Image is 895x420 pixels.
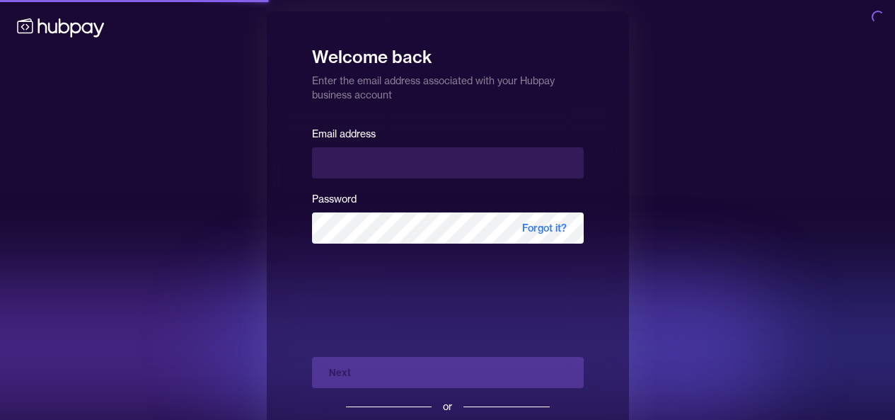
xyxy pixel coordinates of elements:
[505,212,584,244] span: Forgot it?
[312,193,357,205] label: Password
[443,399,452,414] div: or
[312,68,584,102] p: Enter the email address associated with your Hubpay business account
[312,127,376,140] label: Email address
[312,37,584,68] h1: Welcome back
